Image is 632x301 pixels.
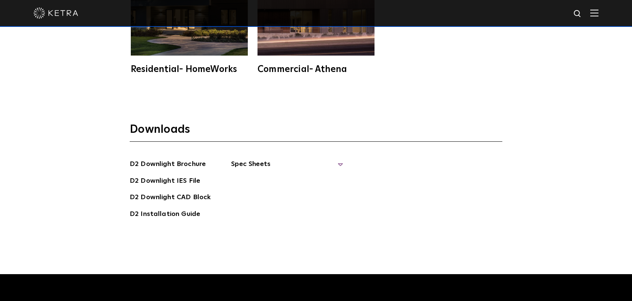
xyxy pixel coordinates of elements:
[130,176,200,188] a: D2 Downlight IES File
[231,159,343,175] span: Spec Sheets
[131,65,248,74] div: Residential- HomeWorks
[257,65,375,74] div: Commercial- Athena
[573,9,582,19] img: search icon
[130,209,200,221] a: D2 Installation Guide
[130,122,502,142] h3: Downloads
[590,9,598,16] img: Hamburger%20Nav.svg
[34,7,78,19] img: ketra-logo-2019-white
[130,159,206,171] a: D2 Downlight Brochure
[130,192,211,204] a: D2 Downlight CAD Block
